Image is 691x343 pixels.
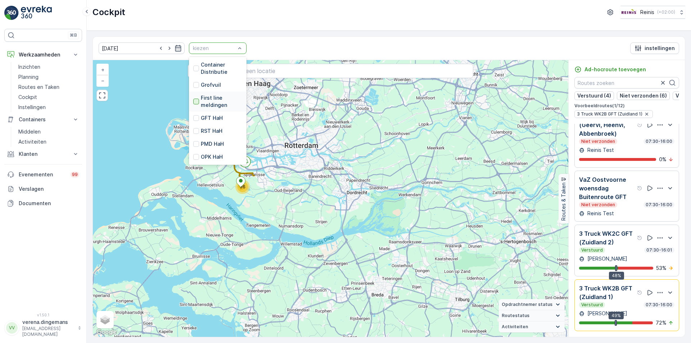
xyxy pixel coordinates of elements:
[577,111,642,117] span: 3 Truck WK2B GFT (Zuidland 1)
[188,64,473,78] input: Zoek naar taken of een locatie
[4,6,19,20] img: logo
[584,66,646,73] p: Ad-hocroute toevoegen
[620,6,685,19] button: Reinis(+02:00)
[4,167,82,182] a: Evenementen99
[574,103,679,109] p: Voorbeeldroutes ( 1 / 12 )
[499,321,565,333] summary: Activiteiten
[659,156,667,163] p: 0 %
[646,247,673,253] p: 07:30-16:01
[201,127,222,135] p: RST HaH
[637,185,643,191] div: help tooltippictogram
[101,67,104,73] span: +
[97,75,108,86] a: Uitzoomen
[18,73,39,81] p: Planning
[656,319,667,326] p: 72 %
[645,45,675,52] p: instellingen
[99,42,185,54] input: dd/mm/yyyy
[4,112,82,127] button: Containers
[630,42,679,54] button: instellingen
[656,265,667,272] p: 53 %
[201,81,221,89] p: Grofvuil
[97,64,108,75] a: In zoomen
[560,182,567,221] p: Routes & Taken
[235,180,250,194] div: 96
[579,284,636,301] p: 3 Truck WK2B GFT (Zuidland 1)
[201,114,223,122] p: GFT HaH
[15,62,82,72] a: Inzichten
[4,48,82,62] button: Werkzaamheden
[499,310,565,321] summary: Routestatus
[579,229,636,247] p: 3 Truck WK2C GFT (Zuidland 2)
[201,94,242,109] p: First line meldingen
[19,185,79,193] p: Verslagen
[95,328,118,337] img: Google
[19,150,68,158] p: Klanten
[15,137,82,147] a: Activiteiten
[581,247,604,253] p: Verstuurd
[22,326,74,337] p: [EMAIL_ADDRESS][DOMAIN_NAME]
[95,328,118,337] a: Dit gebied openen in Google Maps (er wordt een nieuw venster geopend)
[581,139,616,144] p: Niet verzonden
[4,313,82,317] span: v 1.50.1
[4,147,82,161] button: Klanten
[15,127,82,137] a: Middelen
[97,312,113,328] a: Layers
[586,210,614,217] p: Reinis Test
[637,235,643,241] div: help tooltippictogram
[579,175,636,201] p: VaZ Oostvoorne woensdag Buitenroute GFT
[19,51,68,58] p: Werkzaamheden
[502,302,552,307] span: Opdrachtnemer status
[15,102,82,112] a: Instellingen
[645,202,673,208] p: 07:30-16:00
[70,32,77,38] p: ⌘B
[201,61,242,76] p: Container Distributie
[92,6,125,18] p: Cockpit
[18,104,46,111] p: Instellingen
[72,172,78,177] p: 99
[657,9,675,15] p: ( +02:00 )
[574,66,646,73] a: Ad-hocroute toevoegen
[19,116,68,123] p: Containers
[620,92,667,99] p: Niet verzonden (6)
[637,122,643,128] div: help tooltippictogram
[645,302,673,308] p: 07:30-16:00
[637,290,643,295] div: help tooltippictogram
[502,324,528,330] span: Activiteiten
[18,138,46,145] p: Activiteiten
[15,82,82,92] a: Routes en Taken
[574,77,679,89] input: Routes zoeken
[579,112,636,138] p: 4 Truck GFT WK2A (Geervl, Heenvl, Abbenbroek)
[640,9,654,16] p: Reinis
[101,77,105,84] span: −
[609,312,624,320] div: 49%
[586,310,627,317] p: [PERSON_NAME]
[586,255,627,262] p: [PERSON_NAME]
[581,302,604,308] p: Verstuurd
[19,171,66,178] p: Evenementen
[193,45,235,52] p: kiezen
[581,202,616,208] p: Niet verzonden
[4,319,82,337] button: VVverena.dingemans[EMAIL_ADDRESS][DOMAIN_NAME]
[609,272,624,280] div: 48%
[502,313,529,319] span: Routestatus
[21,6,52,20] img: logo_light-DOdMpM7g.png
[18,128,41,135] p: Middelen
[4,196,82,211] a: Documenten
[19,200,79,207] p: Documenten
[4,182,82,196] a: Verslagen
[6,322,18,334] div: VV
[201,153,223,161] p: OPK HaH
[586,146,614,154] p: Reinis Test
[15,92,82,102] a: Cockpit
[499,299,565,310] summary: Opdrachtnemer status
[201,140,224,148] p: PMD HaH
[574,91,614,100] button: Verstuurd (4)
[620,8,637,16] img: Reinis-Logo-Vrijstaand_Tekengebied-1-copy2_aBO4n7j.png
[18,63,40,71] p: Inzichten
[617,91,670,100] button: Niet verzonden (6)
[645,139,673,144] p: 07:30-16:00
[577,92,611,99] p: Verstuurd (4)
[15,72,82,82] a: Planning
[18,94,37,101] p: Cockpit
[18,84,59,91] p: Routes en Taken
